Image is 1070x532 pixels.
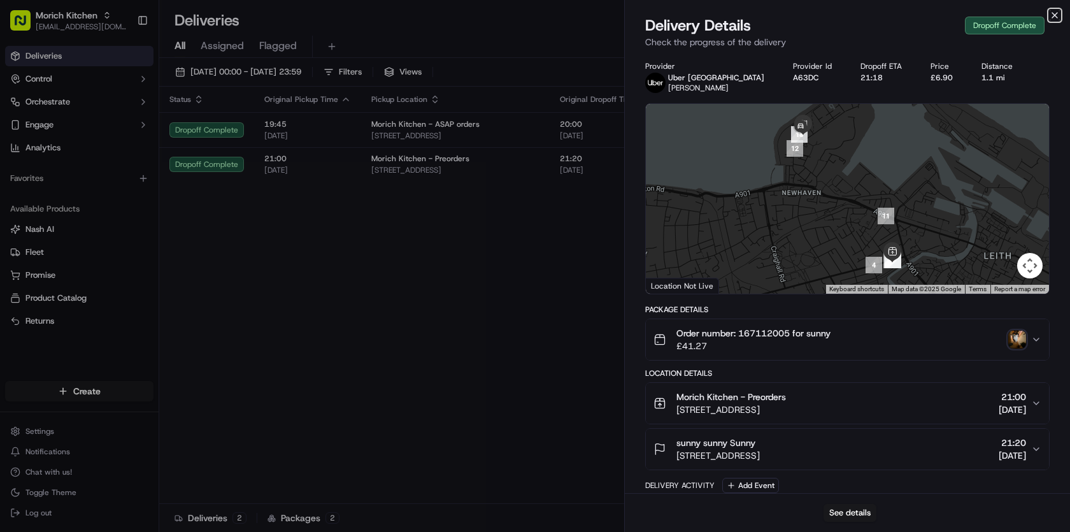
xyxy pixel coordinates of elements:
[676,327,831,340] span: Order number: 167112005 for sunny
[878,208,894,224] div: 11
[120,285,204,298] span: API Documentation
[13,166,85,176] div: Past conversations
[649,277,691,294] img: Google
[25,285,97,298] span: Knowledge Base
[931,61,961,71] div: Price
[649,277,691,294] a: Open this area in Google Maps (opens a new window)
[39,232,169,242] span: [PERSON_NAME] [PERSON_NAME]
[57,122,209,134] div: Start new chat
[994,285,1045,292] a: Report a map error
[668,83,729,93] span: [PERSON_NAME]
[217,126,232,141] button: Start new chat
[931,73,961,83] div: £6.90
[27,122,50,145] img: 4920774857489_3d7f54699973ba98c624_72.jpg
[981,73,1021,83] div: 1.1 mi
[999,403,1026,416] span: [DATE]
[1008,331,1026,349] img: photo_proof_of_delivery image
[171,232,176,242] span: •
[645,305,1050,315] div: Package Details
[969,285,987,292] a: Terms (opens in new tab)
[103,280,210,303] a: 💻API Documentation
[676,391,786,403] span: Morich Kitchen - Preorders
[90,315,154,326] a: Powered byPylon
[645,15,751,36] span: Delivery Details
[646,429,1049,470] button: sunny sunny Sunny[STREET_ADDRESS]21:20[DATE]
[25,198,36,208] img: 1736555255976-a54dd68f-1ca7-489b-9aae-adbdc363a1c4
[106,198,110,208] span: •
[999,391,1026,403] span: 21:00
[676,436,755,449] span: sunny sunny Sunny
[646,383,1049,424] button: Morich Kitchen - Preorders[STREET_ADDRESS]21:00[DATE]
[793,61,840,71] div: Provider Id
[645,480,715,491] div: Delivery Activity
[197,163,232,178] button: See all
[676,449,760,462] span: [STREET_ADDRESS]
[645,36,1050,48] p: Check the progress of the delivery
[25,233,36,243] img: 1736555255976-a54dd68f-1ca7-489b-9aae-adbdc363a1c4
[829,285,884,294] button: Keyboard shortcuts
[981,61,1021,71] div: Distance
[8,280,103,303] a: 📗Knowledge Base
[646,319,1049,360] button: Order number: 167112005 for sunny£41.27photo_proof_of_delivery image
[668,73,764,83] p: Uber [GEOGRAPHIC_DATA]
[999,449,1026,462] span: [DATE]
[13,13,38,38] img: Nash
[645,61,773,71] div: Provider
[892,285,961,292] span: Map data ©2025 Google
[824,504,876,522] button: See details
[860,61,910,71] div: Dropoff ETA
[33,82,229,96] input: Got a question? Start typing here...
[860,73,910,83] div: 21:18
[676,340,831,352] span: £41.27
[1017,253,1043,278] button: Map camera controls
[645,368,1050,378] div: Location Details
[722,478,779,493] button: Add Event
[178,232,204,242] span: [DATE]
[676,403,786,416] span: [STREET_ADDRESS]
[13,220,33,240] img: Dianne Alexi Soriano
[127,316,154,326] span: Pylon
[13,286,23,296] div: 📗
[13,185,33,206] img: Asif Zaman Khan
[866,257,882,273] div: 4
[39,198,103,208] span: [PERSON_NAME]
[787,140,803,157] div: 12
[13,51,232,71] p: Welcome 👋
[646,278,719,294] div: Location Not Live
[13,122,36,145] img: 1736555255976-a54dd68f-1ca7-489b-9aae-adbdc363a1c4
[645,73,666,93] img: uber-new-logo.jpeg
[999,436,1026,449] span: 21:20
[793,73,818,83] button: A63DC
[57,134,175,145] div: We're available if you need us!
[113,198,139,208] span: [DATE]
[108,286,118,296] div: 💻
